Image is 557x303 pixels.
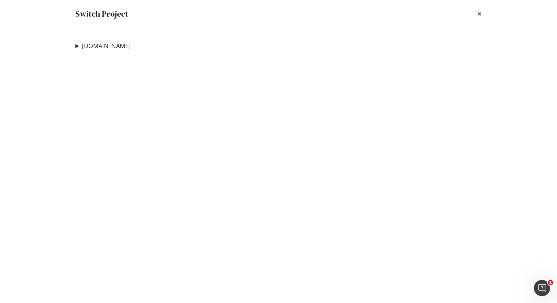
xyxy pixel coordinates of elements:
summary: [DOMAIN_NAME] [75,42,131,50]
span: 1 [548,280,553,285]
a: [DOMAIN_NAME] [82,42,131,49]
iframe: Intercom live chat [534,280,550,296]
div: Switch Project [75,8,128,20]
div: times [477,8,482,20]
